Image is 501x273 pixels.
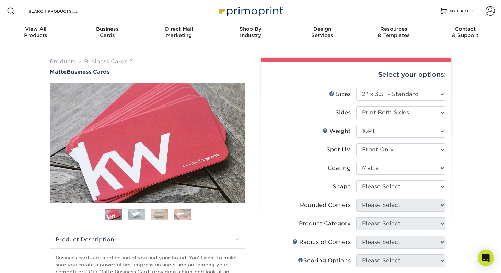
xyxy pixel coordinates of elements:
span: Direct Mail [143,26,215,32]
span: MY CART [450,8,469,14]
h1: Business Cards [50,69,245,75]
div: Spot UV [326,146,351,154]
img: Business Cards 04 [174,209,191,220]
div: Scoring Options [298,257,351,265]
div: Rounded Corners [300,201,351,209]
img: Matte 01 [50,46,245,241]
a: Products [50,58,76,65]
div: Industry [215,26,287,38]
div: Weight [323,127,351,135]
div: Select your options: [267,62,446,88]
div: Radius of Corners [292,238,351,246]
div: Sides [335,109,351,117]
span: Matte [50,69,67,75]
div: Marketing [143,26,215,38]
div: & Templates [358,26,430,38]
input: SEARCH PRODUCTS..... [28,7,95,15]
div: Services [286,26,358,38]
div: Sizes [329,90,351,98]
span: Business [72,26,143,32]
div: Product Category [299,220,351,228]
div: Open Intercom Messenger [478,250,494,266]
span: Contact [429,26,501,32]
a: Direct MailMarketing [143,22,215,44]
a: Contact& Support [429,22,501,44]
img: Business Cards 03 [151,209,168,220]
img: Business Cards 01 [105,206,122,223]
img: Business Cards 02 [128,209,145,220]
span: Design [286,26,358,32]
a: DesignServices [286,22,358,44]
h2: Product Description [50,231,245,248]
div: Cards [72,26,143,38]
a: Business Cards [84,58,127,65]
span: 0 [470,9,474,13]
span: Shop By [215,26,287,32]
span: Resources [358,26,430,32]
div: & Support [429,26,501,38]
a: BusinessCards [72,22,143,44]
div: Shape [333,183,351,191]
a: Resources& Templates [358,22,430,44]
div: Coating [328,164,351,172]
a: Shop ByIndustry [215,22,287,44]
a: MatteBusiness Cards [50,69,245,75]
img: Primoprint [216,3,285,18]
